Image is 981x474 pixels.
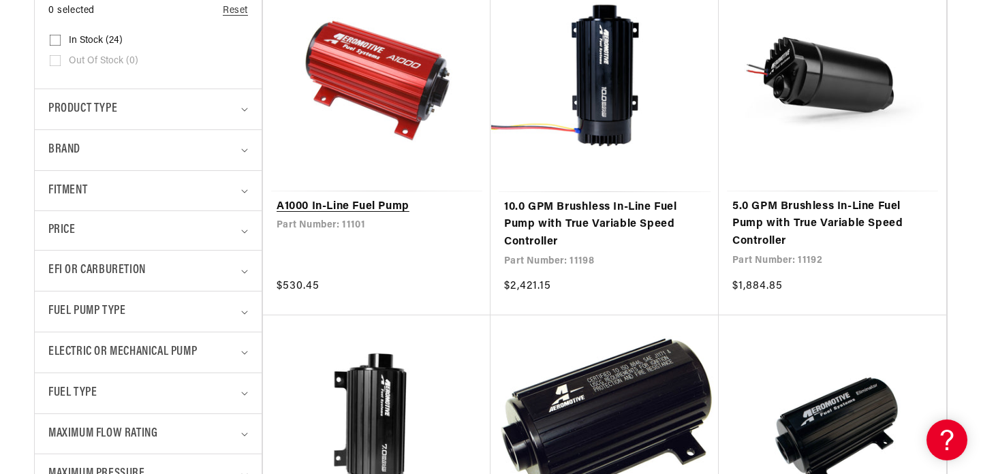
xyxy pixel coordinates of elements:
span: 0 selected [48,3,95,18]
a: 10.0 GPM Brushless In-Line Fuel Pump with True Variable Speed Controller [504,199,705,251]
a: Reset [223,3,248,18]
span: Brand [48,140,80,160]
summary: EFI or Carburetion (0 selected) [48,251,248,291]
span: EFI or Carburetion [48,261,146,281]
span: Fitment [48,181,87,201]
span: Out of stock (0) [69,55,138,67]
summary: Product type (0 selected) [48,89,248,129]
summary: Electric or Mechanical Pump (0 selected) [48,332,248,373]
summary: Fuel Pump Type (0 selected) [48,291,248,332]
span: Fuel Type [48,383,97,403]
span: Electric or Mechanical Pump [48,343,197,362]
span: Fuel Pump Type [48,302,125,321]
span: Price [48,221,75,240]
summary: Fuel Type (0 selected) [48,373,248,413]
summary: Maximum Flow Rating (0 selected) [48,414,248,454]
a: 5.0 GPM Brushless In-Line Fuel Pump with True Variable Speed Controller [732,198,933,251]
summary: Fitment (0 selected) [48,171,248,211]
span: Maximum Flow Rating [48,424,157,444]
summary: Brand (0 selected) [48,130,248,170]
a: A1000 In-Line Fuel Pump [277,198,477,216]
summary: Price [48,211,248,250]
span: In stock (24) [69,35,123,47]
span: Product type [48,99,117,119]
